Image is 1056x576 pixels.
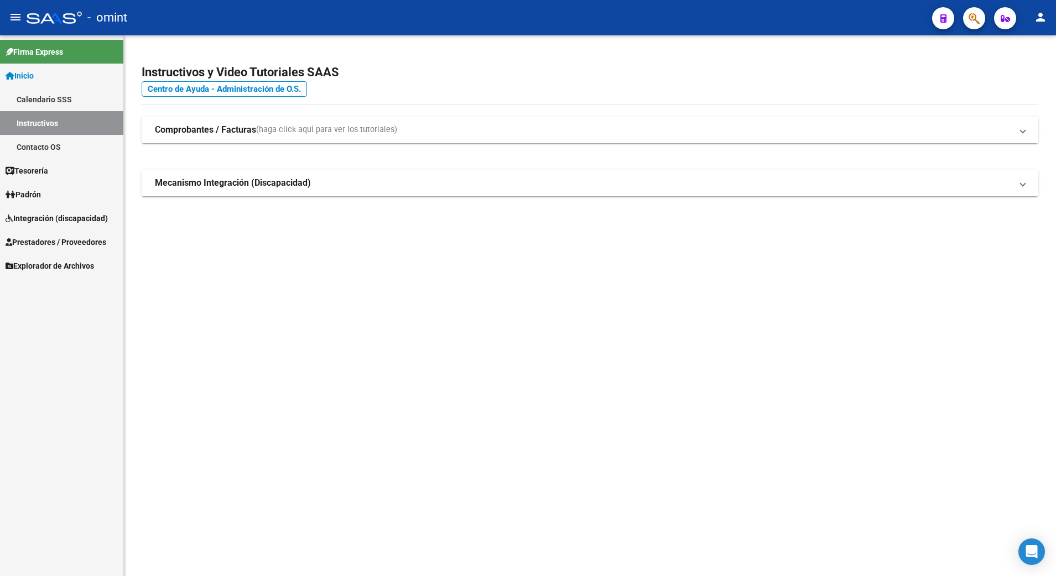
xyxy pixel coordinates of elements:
span: Firma Express [6,46,63,58]
mat-icon: menu [9,11,22,24]
mat-expansion-panel-header: Comprobantes / Facturas(haga click aquí para ver los tutoriales) [142,117,1038,143]
span: Tesorería [6,165,48,177]
span: Integración (discapacidad) [6,212,108,224]
strong: Comprobantes / Facturas [155,124,256,136]
span: Prestadores / Proveedores [6,236,106,248]
span: (haga click aquí para ver los tutoriales) [256,124,397,136]
span: Inicio [6,70,34,82]
div: Open Intercom Messenger [1018,538,1045,565]
span: Padrón [6,188,41,201]
a: Centro de Ayuda - Administración de O.S. [142,81,307,97]
span: Explorador de Archivos [6,260,94,272]
span: - omint [87,6,127,30]
strong: Mecanismo Integración (Discapacidad) [155,177,311,189]
mat-expansion-panel-header: Mecanismo Integración (Discapacidad) [142,170,1038,196]
h2: Instructivos y Video Tutoriales SAAS [142,62,1038,83]
mat-icon: person [1034,11,1047,24]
